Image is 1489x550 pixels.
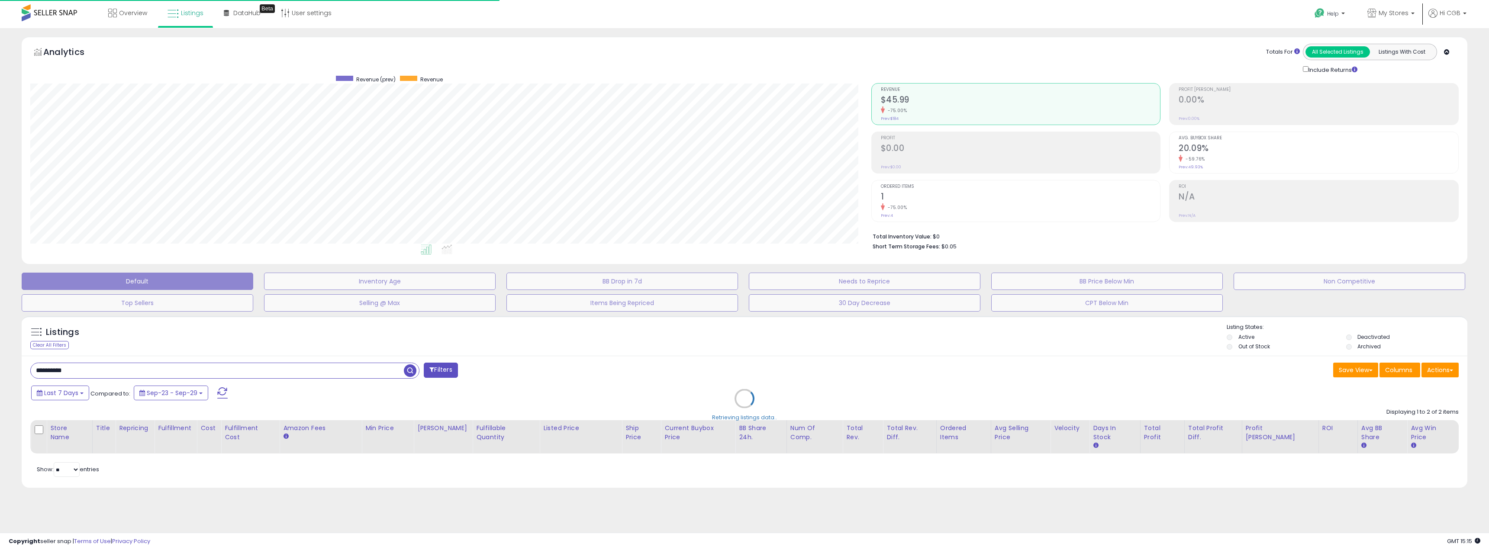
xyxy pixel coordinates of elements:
[506,273,738,290] button: BB Drop in 7d
[749,273,980,290] button: Needs to Reprice
[1179,87,1458,92] span: Profit [PERSON_NAME]
[881,136,1160,141] span: Profit
[1179,213,1196,218] small: Prev: N/A
[260,4,275,13] div: Tooltip anchor
[885,107,907,114] small: -75.00%
[1179,95,1458,106] h2: 0.00%
[1305,46,1370,58] button: All Selected Listings
[1327,10,1339,17] span: Help
[991,273,1223,290] button: BB Price Below Min
[1266,48,1300,56] div: Totals For
[881,184,1160,189] span: Ordered Items
[873,243,940,250] b: Short Term Storage Fees:
[881,87,1160,92] span: Revenue
[881,95,1160,106] h2: $45.99
[712,414,777,421] div: Retrieving listings data..
[881,164,901,170] small: Prev: $0.00
[43,46,101,60] h5: Analytics
[264,273,496,290] button: Inventory Age
[881,213,893,218] small: Prev: 4
[119,9,147,17] span: Overview
[1179,136,1458,141] span: Avg. Buybox Share
[1308,1,1354,28] a: Help
[873,231,1453,241] li: $0
[1183,156,1205,162] small: -59.76%
[506,294,738,312] button: Items Being Repriced
[1370,46,1434,58] button: Listings With Cost
[22,273,253,290] button: Default
[881,192,1160,203] h2: 1
[356,76,396,83] span: Revenue (prev)
[881,143,1160,155] h2: $0.00
[1179,184,1458,189] span: ROI
[885,204,907,211] small: -75.00%
[1179,164,1203,170] small: Prev: 49.93%
[749,294,980,312] button: 30 Day Decrease
[1440,9,1460,17] span: Hi CGB
[22,294,253,312] button: Top Sellers
[991,294,1223,312] button: CPT Below Min
[233,9,261,17] span: DataHub
[941,242,957,251] span: $0.05
[1179,116,1199,121] small: Prev: 0.00%
[1179,143,1458,155] h2: 20.09%
[1314,8,1325,19] i: Get Help
[1234,273,1465,290] button: Non Competitive
[264,294,496,312] button: Selling @ Max
[420,76,443,83] span: Revenue
[1296,64,1368,74] div: Include Returns
[881,116,899,121] small: Prev: $184
[1428,9,1466,28] a: Hi CGB
[181,9,203,17] span: Listings
[1179,192,1458,203] h2: N/A
[873,233,931,240] b: Total Inventory Value:
[1379,9,1408,17] span: My Stores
